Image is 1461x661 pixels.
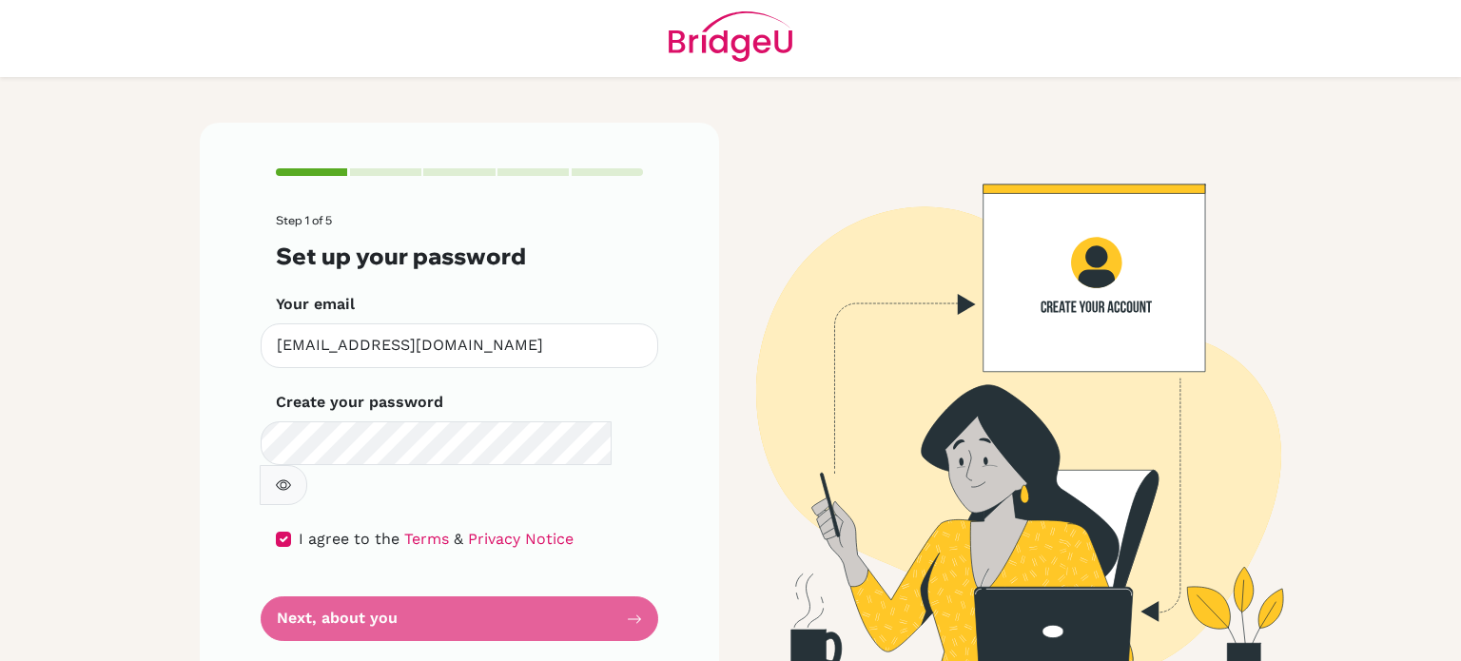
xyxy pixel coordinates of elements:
input: Insert your email* [261,323,658,368]
label: Your email [276,293,355,316]
a: Terms [404,530,449,548]
label: Create your password [276,391,443,414]
span: & [454,530,463,548]
h3: Set up your password [276,243,643,270]
a: Privacy Notice [468,530,574,548]
span: I agree to the [299,530,399,548]
span: Step 1 of 5 [276,213,332,227]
